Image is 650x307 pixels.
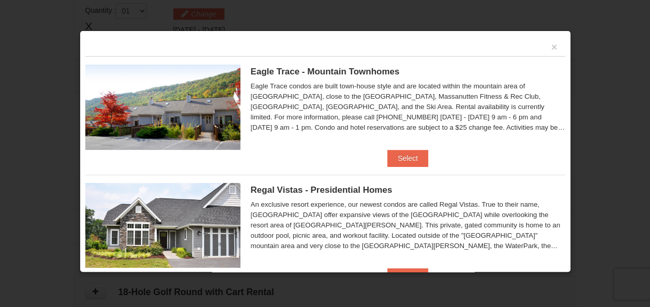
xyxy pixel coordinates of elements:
button: Select [387,268,428,285]
button: Select [387,150,428,166]
div: An exclusive resort experience, our newest condos are called Regal Vistas. True to their name, [G... [251,199,565,251]
img: 19218983-1-9b289e55.jpg [85,65,240,149]
img: 19218991-1-902409a9.jpg [85,183,240,268]
span: Regal Vistas - Presidential Homes [251,185,392,195]
div: Eagle Trace condos are built town-house style and are located within the mountain area of [GEOGRA... [251,81,565,133]
span: Eagle Trace - Mountain Townhomes [251,67,400,76]
button: × [551,42,557,52]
